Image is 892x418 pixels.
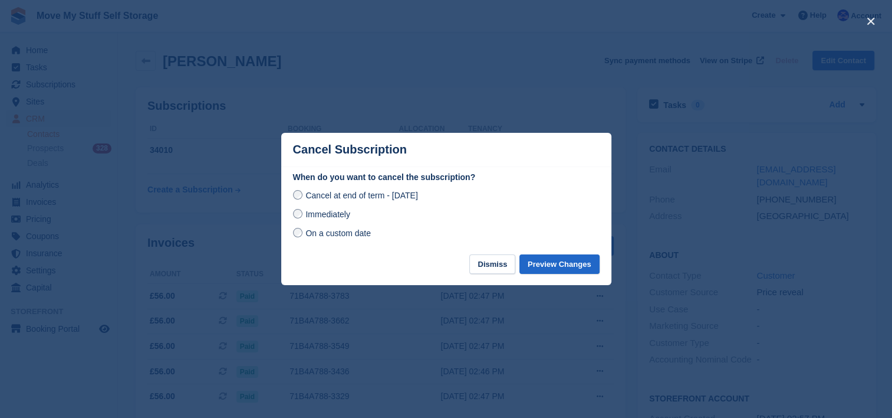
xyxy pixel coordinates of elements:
button: Dismiss [469,254,515,274]
button: close [861,12,880,31]
input: On a custom date [293,228,302,237]
label: When do you want to cancel the subscription? [293,171,600,184]
input: Immediately [293,209,302,218]
span: Cancel at end of term - [DATE] [305,191,417,200]
input: Cancel at end of term - [DATE] [293,190,302,200]
span: On a custom date [305,228,371,238]
p: Cancel Subscription [293,143,407,156]
span: Immediately [305,210,350,219]
button: Preview Changes [519,254,600,274]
